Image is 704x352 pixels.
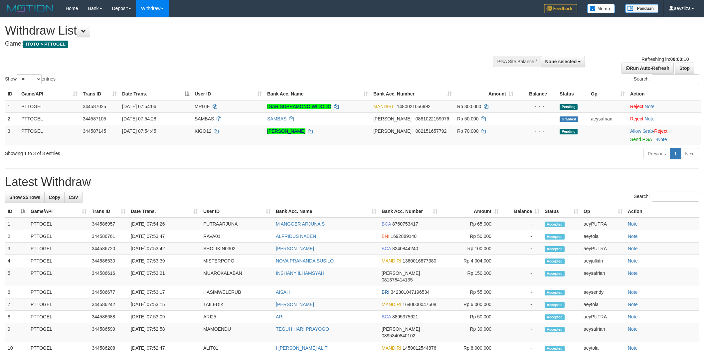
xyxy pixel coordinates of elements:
[501,286,542,298] td: -
[588,112,627,125] td: aeysafrian
[654,128,667,134] a: Reject
[5,218,28,230] td: 1
[382,314,391,319] span: BCA
[634,192,699,202] label: Search:
[122,104,156,109] span: [DATE] 07:54:06
[440,255,501,267] td: Rp 4,004,000
[457,104,481,109] span: Rp 300.000
[201,311,273,323] td: ARI25
[17,74,42,84] select: Showentries
[581,230,625,243] td: aeytola
[625,205,699,218] th: Action
[670,57,689,62] strong: 00:00:10
[128,255,201,267] td: [DATE] 07:53:39
[382,270,420,276] span: [PERSON_NAME]
[5,205,28,218] th: ID: activate to sort column descending
[501,218,542,230] td: -
[657,137,667,142] a: Note
[28,286,89,298] td: PTTOGEL
[276,221,325,227] a: M ANGGER ARJUNA S
[501,255,542,267] td: -
[128,298,201,311] td: [DATE] 07:53:15
[630,128,654,134] span: ·
[501,298,542,311] td: -
[501,205,542,218] th: Balance: activate to sort column ascending
[392,314,418,319] span: Copy 8895375621 to clipboard
[625,4,658,13] img: panduan.png
[627,112,701,125] td: ·
[630,137,652,142] a: Send PGA
[89,286,128,298] td: 344586677
[276,345,328,351] a: I [PERSON_NAME] ALIT
[440,323,501,342] td: Rp 39,000
[545,259,565,264] span: Accepted
[545,290,565,295] span: Accepted
[501,243,542,255] td: -
[128,311,201,323] td: [DATE] 07:53:09
[544,4,577,13] img: Feedback.jpg
[545,59,577,64] span: None selected
[628,314,638,319] a: Note
[628,289,638,295] a: Note
[403,302,436,307] span: Copy 1640000047508 to clipboard
[128,205,201,218] th: Date Trans.: activate to sort column ascending
[28,311,89,323] td: PTTOGEL
[501,230,542,243] td: -
[541,56,585,67] button: None selected
[416,128,446,134] span: Copy 082151657792 to clipboard
[128,218,201,230] td: [DATE] 07:54:26
[5,267,28,286] td: 5
[652,74,699,84] input: Search:
[440,243,501,255] td: Rp 100,000
[5,147,288,157] div: Showing 1 to 3 of 3 entries
[627,125,701,145] td: ·
[276,302,314,307] a: [PERSON_NAME]
[630,104,643,109] a: Reject
[119,88,192,100] th: Date Trans.: activate to sort column descending
[276,314,283,319] a: ARI
[652,192,699,202] input: Search:
[545,314,565,320] span: Accepted
[545,346,565,351] span: Accepted
[5,243,28,255] td: 3
[5,112,19,125] td: 2
[382,234,389,239] span: BNI
[501,323,542,342] td: -
[267,116,286,121] a: SAMBAS
[501,311,542,323] td: -
[493,56,541,67] div: PGA Site Balance /
[581,311,625,323] td: aeyPUTRA
[122,116,156,121] span: [DATE] 07:54:28
[267,128,305,134] a: [PERSON_NAME]
[128,267,201,286] td: [DATE] 07:53:21
[69,195,78,200] span: CSV
[276,234,316,239] a: ALFRIDUS NABEN
[457,116,479,121] span: Rp 50.000
[560,116,578,122] span: Grabbed
[276,270,324,276] a: INSHANY ILHAMSYAH
[545,271,565,276] span: Accepted
[28,267,89,286] td: PTTOGEL
[80,88,119,100] th: Trans ID: activate to sort column ascending
[89,230,128,243] td: 344586761
[373,104,393,109] span: MANDIRI
[201,243,273,255] td: SHOLIKIN0302
[382,302,401,307] span: MANDIRI
[89,298,128,311] td: 344586242
[391,289,430,295] span: Copy 342301047196534 to clipboard
[382,326,420,332] span: [PERSON_NAME]
[201,218,273,230] td: PUTRAARJUNA
[403,258,436,264] span: Copy 1360016877380 to clipboard
[276,246,314,251] a: [PERSON_NAME]
[542,205,581,218] th: Status: activate to sort column ascending
[641,57,689,62] span: Refreshing in:
[5,100,19,113] td: 1
[89,218,128,230] td: 344586957
[454,88,516,100] th: Amount: activate to sort column ascending
[276,289,290,295] a: AISAH
[373,128,412,134] span: [PERSON_NAME]
[5,41,463,47] h4: Game:
[276,326,329,332] a: TEGUH HARI PRAYOGO
[201,267,273,286] td: MUAROKALABAN
[628,302,638,307] a: Note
